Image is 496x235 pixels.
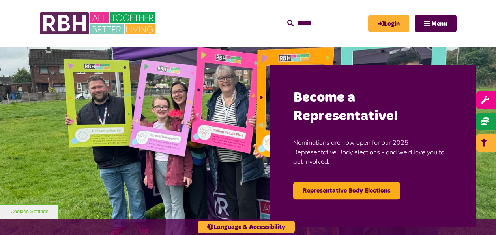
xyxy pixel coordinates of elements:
[431,21,447,27] span: Menu
[415,15,457,32] button: Navigation
[293,182,400,199] a: Representative Body Elections
[293,89,453,126] h2: Become a Representative!
[293,126,453,178] p: Nominations are now open for our 2025 Representative Body elections - and we'd love you to get in...
[198,221,295,233] button: Language & Accessibility
[368,15,409,32] a: MyRBH
[39,8,158,39] img: RBH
